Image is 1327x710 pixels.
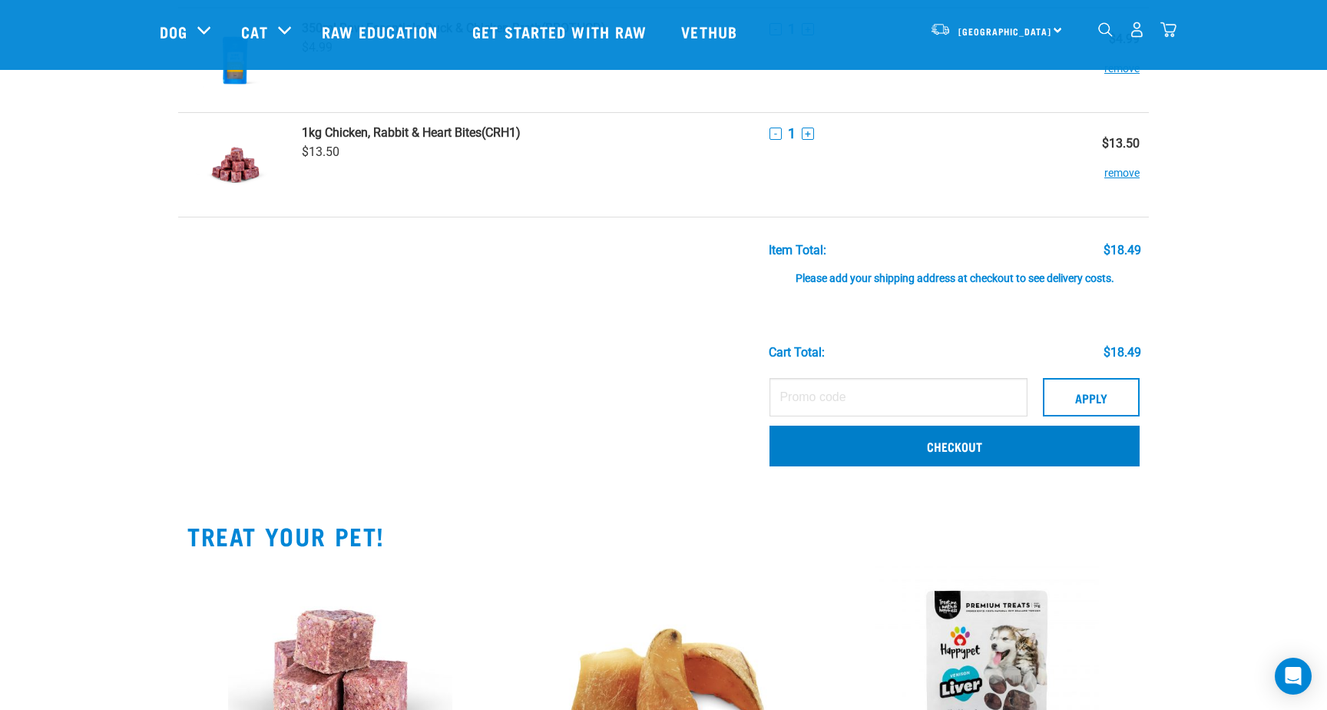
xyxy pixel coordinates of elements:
[769,244,826,257] div: Item Total:
[1043,378,1140,416] button: Apply
[1129,22,1145,38] img: user.png
[1098,22,1113,37] img: home-icon-1@2x.png
[187,522,1140,549] h2: TREAT YOUR PET!
[769,426,1140,466] a: Checkout
[1104,151,1140,181] button: remove
[302,144,339,159] span: $13.50
[1160,22,1176,38] img: home-icon@2x.png
[1275,658,1312,695] div: Open Intercom Messenger
[160,20,187,43] a: Dog
[306,1,457,62] a: Raw Education
[769,346,825,360] div: Cart total:
[241,20,267,43] a: Cat
[1104,346,1141,360] div: $18.49
[302,125,481,140] strong: 1kg Chicken, Rabbit & Heart Bites
[788,125,796,141] span: 1
[457,1,666,62] a: Get started with Raw
[769,257,1141,285] div: Please add your shipping address at checkout to see delivery costs.
[769,128,782,140] button: -
[1104,244,1141,257] div: $18.49
[666,1,756,62] a: Vethub
[769,378,1028,416] input: Promo code
[196,125,275,204] img: Chicken, Rabbit & Heart Bites
[1052,113,1149,217] td: $13.50
[802,128,814,140] button: +
[930,22,951,36] img: van-moving.png
[958,28,1051,34] span: [GEOGRAPHIC_DATA]
[302,125,751,140] a: 1kg Chicken, Rabbit & Heart Bites(CRH1)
